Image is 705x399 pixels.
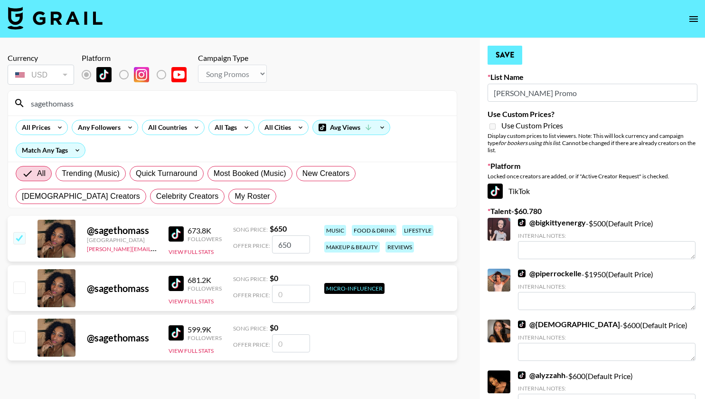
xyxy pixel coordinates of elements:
[272,285,310,303] input: 0
[518,218,696,259] div: - $ 500 (Default Price)
[488,184,503,199] img: TikTok
[385,242,414,253] div: reviews
[233,341,270,348] span: Offer Price:
[87,243,318,253] a: [PERSON_NAME][EMAIL_ADDRESS][PERSON_NAME][PERSON_NAME][DOMAIN_NAME]
[488,173,697,180] div: Locked once creators are added, or if "Active Creator Request" is checked.
[518,269,696,310] div: - $ 1950 (Default Price)
[518,218,586,227] a: @bigkittyenergy
[37,168,46,179] span: All
[488,184,697,199] div: TikTok
[188,226,222,235] div: 673.8K
[488,206,697,216] label: Talent - $ 60.780
[16,143,85,157] div: Match Any Tags
[233,292,270,299] span: Offer Price:
[16,120,52,135] div: All Prices
[488,161,697,171] label: Platform
[518,371,526,379] img: TikTok
[313,120,390,135] div: Avg Views
[272,334,310,352] input: 0
[235,191,270,202] span: My Roster
[518,219,526,226] img: TikTok
[134,67,149,82] img: Instagram
[209,120,239,135] div: All Tags
[87,282,157,294] div: @ sagethomass
[169,276,184,291] img: TikTok
[684,10,703,29] button: open drawer
[188,325,222,334] div: 599.9K
[518,283,696,290] div: Internal Notes:
[272,235,310,253] input: 650
[169,226,184,242] img: TikTok
[72,120,122,135] div: Any Followers
[82,65,194,85] div: Remove selected talent to change platforms
[402,225,433,236] div: lifestyle
[270,224,287,233] strong: $ 650
[188,334,222,341] div: Followers
[169,325,184,341] img: TikTok
[324,225,346,236] div: music
[518,269,582,278] a: @piperrockelle
[501,121,563,130] span: Use Custom Prices
[518,232,696,239] div: Internal Notes:
[169,347,214,354] button: View Full Stats
[518,385,696,392] div: Internal Notes:
[198,53,267,63] div: Campaign Type
[259,120,293,135] div: All Cities
[96,67,112,82] img: TikTok
[518,320,620,329] a: @[DEMOGRAPHIC_DATA]
[518,321,526,328] img: TikTok
[188,275,222,285] div: 681.2K
[233,275,268,282] span: Song Price:
[62,168,120,179] span: Trending (Music)
[8,63,74,87] div: Remove selected talent to change your currency
[324,283,385,294] div: Micro-Influencer
[518,320,696,361] div: - $ 600 (Default Price)
[488,46,522,65] button: Save
[87,224,157,236] div: @ sagethomass
[87,236,157,243] div: [GEOGRAPHIC_DATA]
[214,168,286,179] span: Most Booked (Music)
[188,235,222,243] div: Followers
[156,191,219,202] span: Celebrity Creators
[270,273,278,282] strong: $ 0
[142,120,189,135] div: All Countries
[233,242,270,249] span: Offer Price:
[82,53,194,63] div: Platform
[518,270,526,277] img: TikTok
[270,323,278,332] strong: $ 0
[498,139,560,146] em: for bookers using this list
[169,248,214,255] button: View Full Stats
[324,242,380,253] div: makeup & beauty
[488,72,697,82] label: List Name
[8,53,74,63] div: Currency
[352,225,396,236] div: food & drink
[9,67,72,83] div: USD
[188,285,222,292] div: Followers
[488,132,697,154] div: Display custom prices to list viewers. Note: This will lock currency and campaign type . Cannot b...
[233,226,268,233] span: Song Price:
[8,7,103,29] img: Grail Talent
[488,109,697,119] label: Use Custom Prices?
[22,191,140,202] span: [DEMOGRAPHIC_DATA] Creators
[87,332,157,344] div: @ sagethomass
[25,96,451,111] input: Search by User Name
[169,298,214,305] button: View Full Stats
[518,370,565,380] a: @alyzzahh
[171,67,187,82] img: YouTube
[302,168,350,179] span: New Creators
[233,325,268,332] span: Song Price:
[518,334,696,341] div: Internal Notes:
[136,168,197,179] span: Quick Turnaround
